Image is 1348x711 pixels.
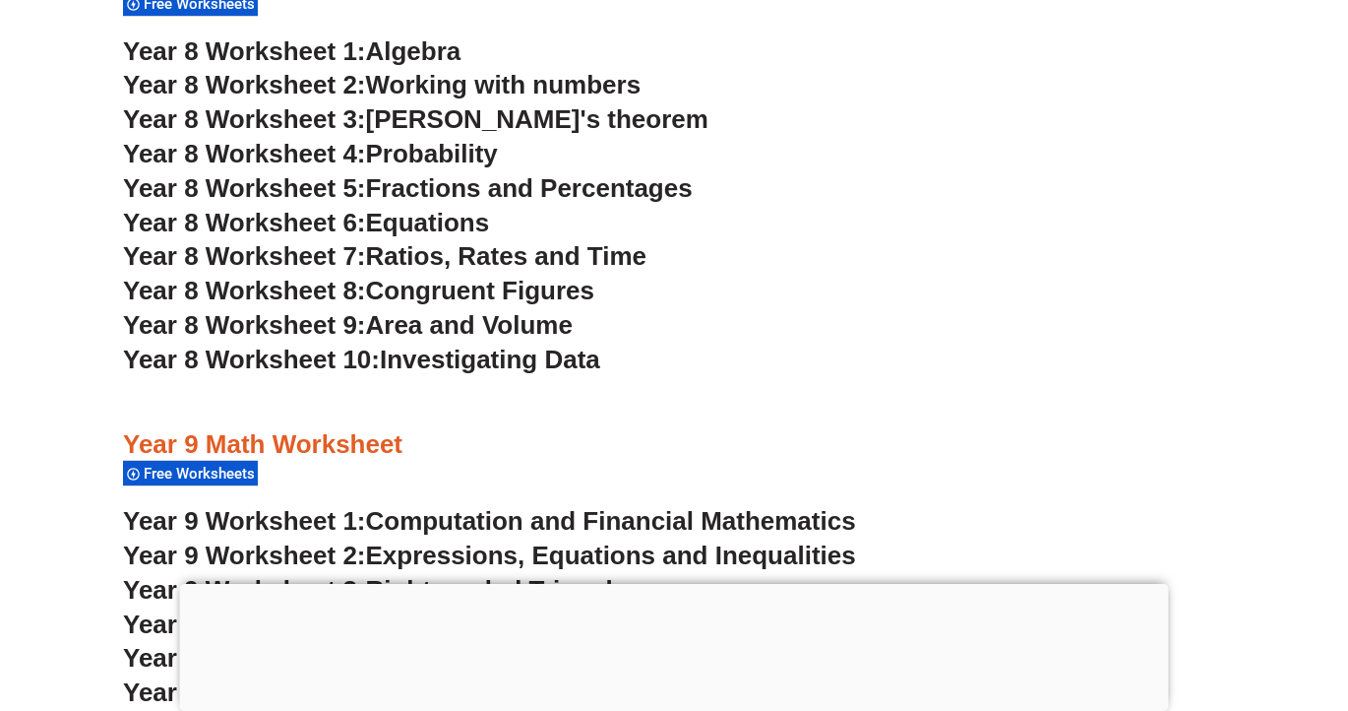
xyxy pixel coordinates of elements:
a: Year 9 Worksheet 3:Right-angled Triangles [123,575,642,605]
a: Year 8 Worksheet 6:Equations [123,208,489,237]
a: Year 8 Worksheet 1:Algebra [123,36,460,66]
a: Year 8 Worksheet 7:Ratios, Rates and Time [123,241,646,271]
a: Year 9 Worksheet 5: Length, Area, Surface Area and Volume [123,643,849,673]
a: Year 8 Worksheet 8:Congruent Figures [123,276,594,305]
iframe: Chat Widget [1250,616,1348,711]
span: Year 8 Worksheet 9: [123,310,366,340]
h3: Year 9 Math Worksheet [123,428,1225,462]
span: Algebra [366,36,461,66]
span: Equations [366,208,490,237]
span: Year 8 Worksheet 4: [123,139,366,168]
span: Year 8 Worksheet 10: [123,345,380,374]
span: Year 8 Worksheet 5: [123,173,366,203]
span: Ratios, Rates and Time [366,241,646,271]
span: Year 8 Worksheet 7: [123,241,366,271]
span: Year 8 Worksheet 2: [123,70,366,99]
span: Right-angled Triangles [366,575,642,605]
span: Year 9 Worksheet 2: [123,541,366,570]
span: Year 8 Worksheet 1: [123,36,366,66]
span: Year 8 Worksheet 6: [123,208,366,237]
span: Investigating Data [380,345,600,374]
a: Year 8 Worksheet 5:Fractions and Percentages [123,173,693,203]
span: [PERSON_NAME]'s theorem [366,104,708,134]
span: Working with numbers [366,70,642,99]
span: Year 9 Worksheet 3: [123,575,366,605]
span: Area and Volume [366,310,573,340]
span: Year 8 Worksheet 8: [123,276,366,305]
a: Year 8 Worksheet 3:[PERSON_NAME]'s theorem [123,104,708,134]
a: Year 9 Worksheet 4: Linear Relationships [123,610,624,639]
span: Expressions, Equations and Inequalities [366,541,856,570]
span: Probability [366,139,498,168]
a: Year 8 Worksheet 9:Area and Volume [123,310,573,340]
span: Year 8 Worksheet 3: [123,104,366,134]
div: Free Worksheets [123,460,258,486]
iframe: Advertisement [180,584,1169,706]
a: Year 8 Worksheet 10:Investigating Data [123,345,600,374]
a: Year 9 Worksheet 2:Expressions, Equations and Inequalities [123,541,856,570]
span: Year 9 Worksheet 1: [123,506,366,536]
a: Year 8 Worksheet 4:Probability [123,139,498,168]
a: Year 9 Worksheet 1:Computation and Financial Mathematics [123,506,856,536]
span: Fractions and Percentages [366,173,693,203]
span: Free Worksheets [144,465,261,483]
a: Year 8 Worksheet 2:Working with numbers [123,70,641,99]
span: Congruent Figures [366,276,594,305]
a: Year 9 Worksheet 6: Indices and Surds [123,678,593,707]
span: Computation and Financial Mathematics [366,506,856,536]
